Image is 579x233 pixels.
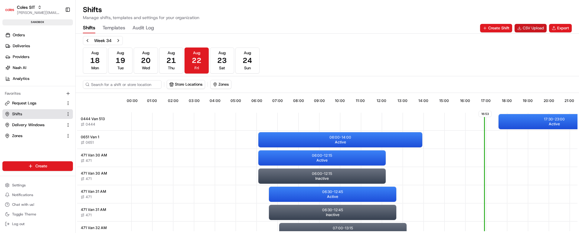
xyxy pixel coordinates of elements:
[81,153,107,158] span: 471 Van 30 AM
[43,102,73,107] a: Powered byPylon
[231,98,241,103] span: 05:00
[81,176,92,181] button: 471
[329,135,351,140] p: 06:00 - 14:00
[356,98,365,103] span: 11:00
[81,189,106,194] span: 471 Van 31 AM
[13,43,30,49] span: Deliveries
[12,100,36,106] span: Request Logs
[2,2,63,17] button: Coles SITColes SIT[PERSON_NAME][EMAIL_ADDRESS][PERSON_NAME][PERSON_NAME][DOMAIN_NAME]
[83,5,199,15] h1: Shifts
[2,74,75,84] a: Analytics
[159,48,183,74] button: Aug21Thu
[210,98,221,103] span: 04:00
[544,98,554,103] span: 20:00
[166,56,176,65] span: 21
[326,212,339,217] span: Inactive
[312,153,332,158] p: 06:00 - 12:15
[90,56,100,65] span: 18
[195,65,199,71] span: Fri
[2,30,75,40] a: Orders
[17,10,60,15] span: [PERSON_NAME][EMAIL_ADDRESS][PERSON_NAME][PERSON_NAME][DOMAIN_NAME]
[2,220,73,228] button: Log out
[564,98,574,103] span: 21:00
[335,98,345,103] span: 10:00
[168,50,175,56] span: Aug
[333,226,353,231] p: 07:00 - 13:15
[13,76,29,81] span: Analytics
[21,58,99,64] div: Start new chat
[2,120,73,130] button: Delivery Windows
[480,24,512,32] button: Create Shift
[141,56,151,65] span: 20
[83,23,95,33] button: Shifts
[5,100,63,106] a: Request Logs
[5,5,15,15] img: Coles SIT
[81,158,92,163] button: 471
[479,111,492,117] span: 16:53
[193,50,200,56] span: Aug
[17,4,35,10] button: Coles SIT
[523,98,533,103] span: 19:00
[86,176,92,181] span: 471
[2,98,73,108] button: Request Logs
[322,208,343,212] p: 06:30 - 12:45
[439,98,449,103] span: 15:00
[4,85,49,96] a: 📗Knowledge Base
[94,38,112,44] div: Week 34
[314,98,325,103] span: 09:00
[49,85,100,96] a: 💻API Documentation
[103,60,110,67] button: Start new chat
[81,116,105,121] span: 0444 Van 513
[16,39,100,45] input: Clear
[189,98,200,103] span: 03:00
[142,65,150,71] span: Wed
[5,133,63,139] a: Zones
[544,117,565,122] p: 17:30 - 23:00
[81,171,107,176] span: 471 Van 30 AM
[2,52,75,62] a: Providers
[2,131,73,141] button: Zones
[60,103,73,107] span: Pylon
[168,98,178,103] span: 02:00
[2,181,73,189] button: Settings
[335,140,346,145] span: Active
[12,222,25,226] span: Log out
[315,176,329,181] span: Inactive
[108,48,132,74] button: Aug19Tue
[549,24,572,32] button: Export
[86,140,94,145] span: 0651
[12,122,44,128] span: Delivery Windows
[12,133,22,139] span: Zones
[2,63,75,73] a: Nash AI
[83,48,107,74] button: Aug18Mon
[219,65,225,71] span: Sat
[2,109,73,119] button: Shifts
[13,32,25,38] span: Orders
[81,225,107,230] span: 471 Van 32 AM
[217,56,227,65] span: 23
[12,202,34,207] span: Chat with us!
[142,50,149,56] span: Aug
[81,213,92,218] button: 471
[117,50,124,56] span: Aug
[377,98,386,103] span: 12:00
[6,88,11,93] div: 📗
[515,24,547,32] button: CSV Upload
[86,195,92,199] span: 471
[86,122,95,127] span: 0444
[51,88,56,93] div: 💻
[185,48,209,74] button: Aug22Fri
[316,158,328,163] span: Active
[12,212,36,217] span: Toggle Theme
[132,23,154,33] button: Audit Log
[21,64,77,69] div: We're available if you need us!
[2,19,73,25] div: sandbox
[81,207,106,212] span: 471 Van 31 AM
[2,200,73,209] button: Chat with us!
[218,50,226,56] span: Aug
[2,210,73,218] button: Toggle Theme
[81,135,99,139] span: 0651 Van 1
[312,171,332,176] p: 06:00 - 12:15
[81,140,94,145] button: 0651
[57,88,97,94] span: API Documentation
